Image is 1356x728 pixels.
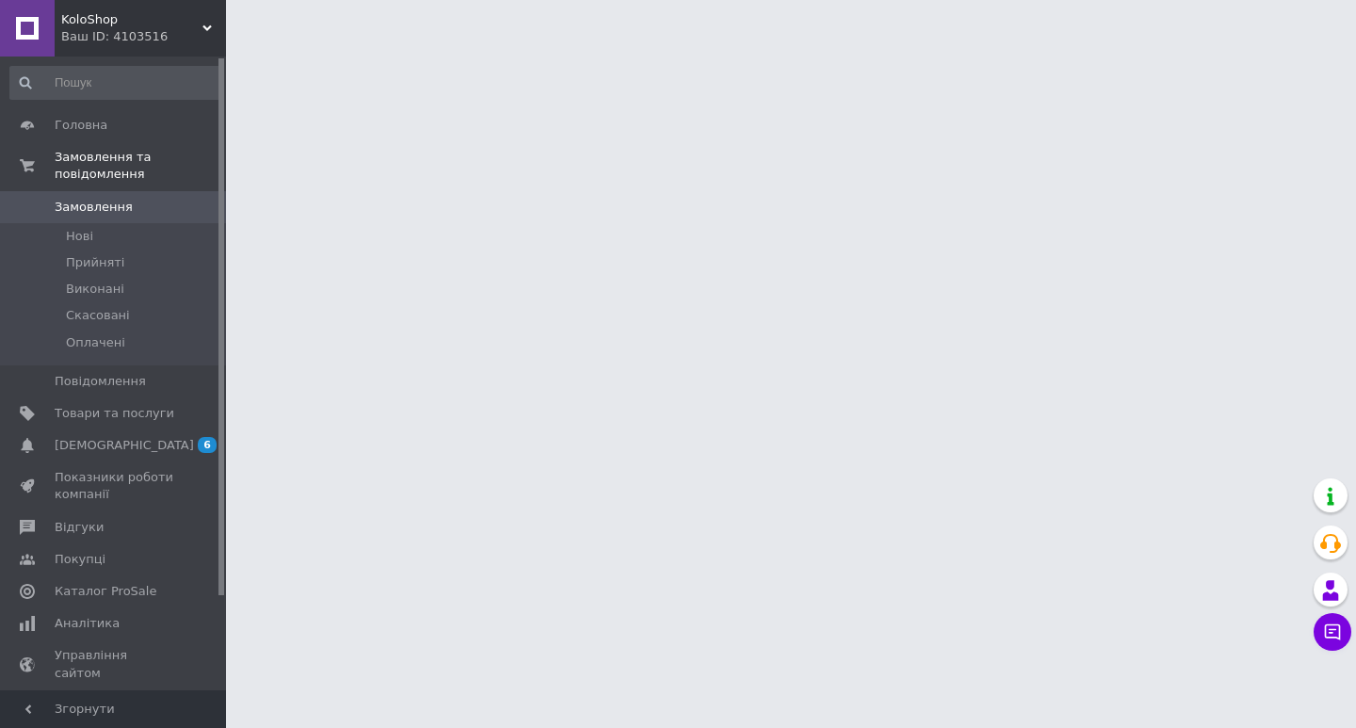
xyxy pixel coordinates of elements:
span: Прийняті [66,254,124,271]
span: [DEMOGRAPHIC_DATA] [55,437,194,454]
span: Нові [66,228,93,245]
span: Оплачені [66,334,125,351]
div: Ваш ID: 4103516 [61,28,226,45]
span: Замовлення та повідомлення [55,149,226,183]
span: Показники роботи компанії [55,469,174,503]
span: Каталог ProSale [55,583,156,600]
span: KoloShop [61,11,202,28]
span: Замовлення [55,199,133,216]
span: 6 [198,437,217,453]
span: Товари та послуги [55,405,174,422]
span: Повідомлення [55,373,146,390]
span: Відгуки [55,519,104,536]
span: Виконані [66,281,124,298]
span: Управління сайтом [55,647,174,681]
button: Чат з покупцем [1314,613,1351,651]
span: Скасовані [66,307,130,324]
span: Головна [55,117,107,134]
span: Покупці [55,551,105,568]
span: Аналітика [55,615,120,632]
input: Пошук [9,66,222,100]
